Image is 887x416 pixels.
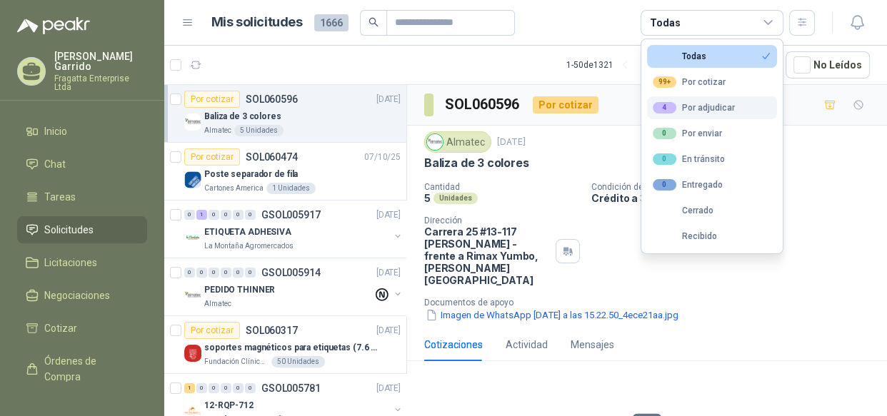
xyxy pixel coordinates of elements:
span: Solicitudes [44,222,94,238]
a: Por cotizarSOL060596[DATE] Company LogoBaliza de 3 coloresAlmatec5 Unidades [164,85,406,143]
p: [DATE] [376,208,401,222]
p: Carrera 25 #13-117 [PERSON_NAME] - frente a Rimax Yumbo , [PERSON_NAME][GEOGRAPHIC_DATA] [424,225,550,286]
a: Solicitudes [17,216,147,243]
div: Actividad [506,337,548,352]
p: Fundación Clínica Shaio [204,356,269,367]
div: 0 [184,210,195,220]
div: Por adjudicar [653,102,735,113]
div: Por enviar [653,128,722,139]
p: Crédito a 30 días [591,192,881,204]
img: Company Logo [427,134,443,150]
p: Baliza de 3 colores [424,156,529,171]
p: Baliza de 3 colores [204,110,281,123]
div: 99+ [653,76,676,88]
div: 50 Unidades [271,356,325,367]
div: Unidades [434,193,478,204]
p: Dirección [424,215,550,225]
div: 0 [245,210,256,220]
h1: Mis solicitudes [211,12,303,33]
p: Cartones America [204,183,264,194]
div: Por cotizar [653,76,726,88]
div: 0 [209,268,219,278]
div: 4 [653,102,676,113]
div: 0 [184,268,195,278]
a: Chat [17,151,147,178]
p: 07/10/25 [364,151,401,164]
span: search [369,17,379,27]
button: 0Entregado [647,173,777,196]
a: Por cotizarSOL060317[DATE] Company Logosoportes magnéticos para etiquetas (7.6 cm x 12.6 cm)Funda... [164,316,406,374]
button: 0En tránsito [647,148,777,171]
a: Por cotizarSOL06047407/10/25 Company LogoPoste separador de filaCartones America1 Unidades [164,143,406,201]
p: GSOL005781 [261,383,321,393]
p: SOL060474 [246,152,298,162]
a: Licitaciones [17,249,147,276]
p: Condición de pago [591,182,881,192]
div: 0 [209,210,219,220]
img: Company Logo [184,171,201,188]
div: En tránsito [653,153,725,165]
p: 5 [424,192,431,204]
div: 0 [196,268,207,278]
p: [DATE] [376,93,401,106]
span: Inicio [44,123,67,139]
div: 0 [245,383,256,393]
p: [DATE] [376,382,401,395]
button: 99+Por cotizar [647,71,777,93]
div: 0 [209,383,219,393]
div: 0 [221,383,231,393]
div: 0 [653,179,676,191]
div: 1 [196,210,207,220]
p: SOL060317 [246,325,298,335]
button: Recibido [647,225,777,248]
div: Por cotizar [533,96,598,113]
p: 12-RQP-712 [204,399,254,412]
div: Por cotizar [184,322,240,339]
p: La Montaña Agromercados [204,240,294,252]
span: Licitaciones [44,255,97,270]
div: Mensajes [571,337,614,352]
p: Cantidad [424,182,580,192]
button: Cerrado [647,199,777,222]
a: Inicio [17,118,147,145]
p: Documentos de apoyo [424,298,881,308]
div: 1 - 50 de 1321 [566,54,659,76]
button: No Leídos [786,51,870,78]
span: 1666 [314,14,349,31]
button: Imagen de WhatsApp [DATE] a las 15.22.50_4ece21aa.jpg [424,308,680,323]
a: Órdenes de Compra [17,347,147,390]
img: Logo peakr [17,17,90,34]
a: Tareas [17,183,147,210]
div: Todas [653,51,706,61]
span: Negociaciones [44,288,110,303]
span: Tareas [44,189,76,205]
h3: SOL060596 [445,93,521,116]
p: Almatec [204,298,231,310]
button: Todas [647,45,777,68]
div: 0 [196,383,207,393]
div: 1 [184,383,195,393]
span: Chat [44,156,66,172]
button: 4Por adjudicar [647,96,777,119]
a: Negociaciones [17,282,147,309]
div: 0 [233,383,244,393]
div: 0 [653,128,676,139]
div: Almatec [424,131,491,153]
div: 0 [221,268,231,278]
span: Cotizar [44,320,77,336]
div: 0 [221,210,231,220]
button: 0Por enviar [647,122,777,145]
span: Órdenes de Compra [44,353,134,385]
p: Fragatta Enterprise Ltda [54,74,147,91]
div: Por cotizar [184,148,240,166]
div: Cotizaciones [424,337,483,352]
img: Company Logo [184,287,201,304]
div: Entregado [653,179,723,191]
img: Company Logo [184,113,201,131]
p: [PERSON_NAME] Garrido [54,51,147,71]
p: GSOL005914 [261,268,321,278]
div: 5 Unidades [234,125,284,136]
p: Almatec [204,125,231,136]
p: soportes magnéticos para etiquetas (7.6 cm x 12.6 cm) [204,341,382,355]
p: PEDIDO THINNER [204,283,275,297]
